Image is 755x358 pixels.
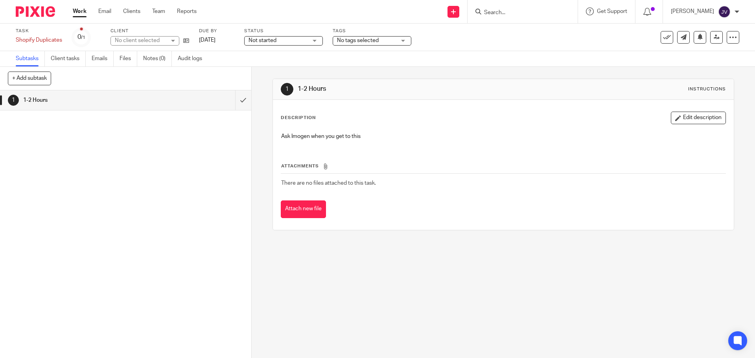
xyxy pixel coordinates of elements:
[333,28,411,34] label: Tags
[483,9,554,17] input: Search
[281,132,725,140] p: Ask Imogen when you get to this
[16,6,55,17] img: Pixie
[115,37,166,44] div: No client selected
[23,94,159,106] h1: 1-2 Hours
[688,86,726,92] div: Instructions
[281,180,376,186] span: There are no files attached to this task.
[281,164,319,168] span: Attachments
[92,51,114,66] a: Emails
[244,28,323,34] label: Status
[73,7,87,15] a: Work
[77,33,85,42] div: 0
[143,51,172,66] a: Notes (0)
[671,7,714,15] p: [PERSON_NAME]
[337,38,379,43] span: No tags selected
[281,200,326,218] button: Attach new file
[281,115,316,121] p: Description
[249,38,276,43] span: Not started
[16,36,62,44] div: Shopify Duplicates
[718,6,731,18] img: svg%3E
[120,51,137,66] a: Files
[152,7,165,15] a: Team
[51,51,86,66] a: Client tasks
[98,7,111,15] a: Email
[281,83,293,95] div: 1
[16,51,45,66] a: Subtasks
[199,37,215,43] span: [DATE]
[199,28,234,34] label: Due by
[671,112,726,124] button: Edit description
[123,7,140,15] a: Clients
[597,9,627,14] span: Get Support
[177,7,197,15] a: Reports
[298,85,520,93] h1: 1-2 Hours
[178,51,208,66] a: Audit logs
[8,72,51,85] button: + Add subtask
[8,95,19,106] div: 1
[110,28,189,34] label: Client
[16,28,62,34] label: Task
[81,35,85,40] small: /1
